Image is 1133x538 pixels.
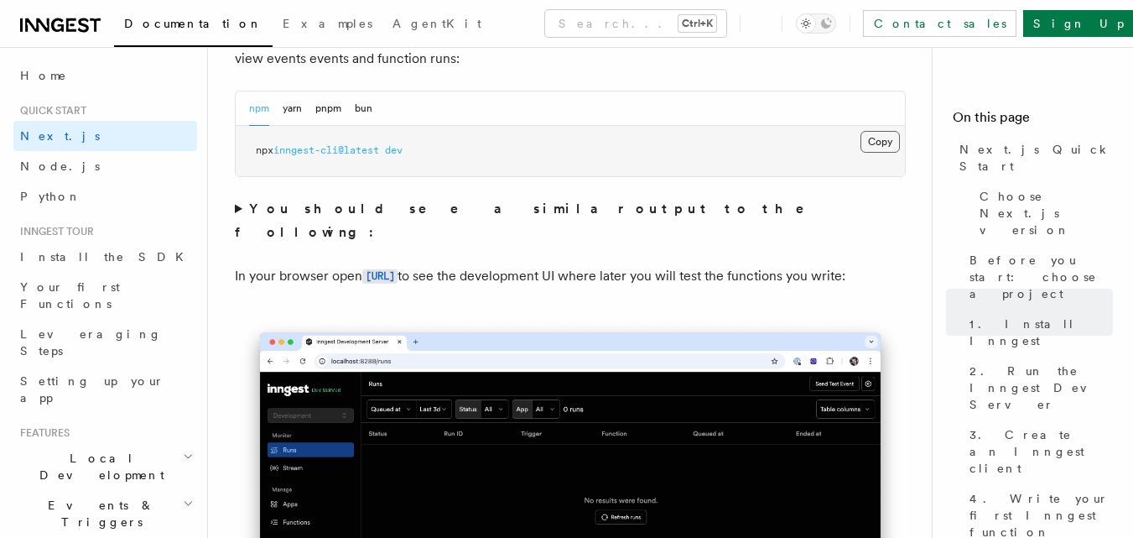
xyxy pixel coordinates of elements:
[13,225,94,238] span: Inngest tour
[963,245,1113,309] a: Before you start: choose a project
[124,17,262,30] span: Documentation
[13,121,197,151] a: Next.js
[969,426,1113,477] span: 3. Create an Inngest client
[249,91,269,126] button: npm
[256,144,273,156] span: npx
[235,197,906,244] summary: You should see a similar output to the following:
[13,366,197,413] a: Setting up your app
[20,159,100,173] span: Node.js
[13,242,197,272] a: Install the SDK
[796,13,836,34] button: Toggle dark mode
[235,201,828,240] strong: You should see a similar output to the following:
[863,10,1016,37] a: Contact sales
[283,17,372,30] span: Examples
[13,319,197,366] a: Leveraging Steps
[382,5,491,45] a: AgentKit
[13,151,197,181] a: Node.js
[963,309,1113,356] a: 1. Install Inngest
[20,280,120,311] span: Your first Functions
[362,269,398,284] code: [URL]
[953,134,1113,181] a: Next.js Quick Start
[980,188,1113,238] span: Choose Next.js version
[20,250,194,264] span: Install the SDK
[969,252,1113,302] span: Before you start: choose a project
[13,490,197,537] button: Events & Triggers
[959,141,1113,175] span: Next.js Quick Start
[13,497,183,530] span: Events & Triggers
[13,450,183,483] span: Local Development
[963,420,1113,483] a: 3. Create an Inngest client
[13,443,197,490] button: Local Development
[20,190,81,203] span: Python
[273,144,379,156] span: inngest-cli@latest
[969,363,1113,413] span: 2. Run the Inngest Dev Server
[13,426,70,440] span: Features
[273,5,382,45] a: Examples
[13,181,197,212] a: Python
[13,272,197,319] a: Your first Functions
[114,5,273,47] a: Documentation
[963,356,1113,420] a: 2. Run the Inngest Dev Server
[355,91,372,126] button: bun
[235,264,906,289] p: In your browser open to see the development UI where later you will test the functions you write:
[13,60,197,91] a: Home
[20,67,67,84] span: Home
[315,91,341,126] button: pnpm
[13,104,86,118] span: Quick start
[362,268,398,284] a: [URL]
[385,144,403,156] span: dev
[545,10,726,37] button: Search...Ctrl+K
[860,131,900,153] button: Copy
[20,374,164,405] span: Setting up your app
[283,91,302,126] button: yarn
[953,107,1113,134] h4: On this page
[20,327,162,358] span: Leveraging Steps
[969,316,1113,349] span: 1. Install Inngest
[973,181,1113,245] a: Choose Next.js version
[392,17,481,30] span: AgentKit
[20,129,100,143] span: Next.js
[678,15,716,32] kbd: Ctrl+K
